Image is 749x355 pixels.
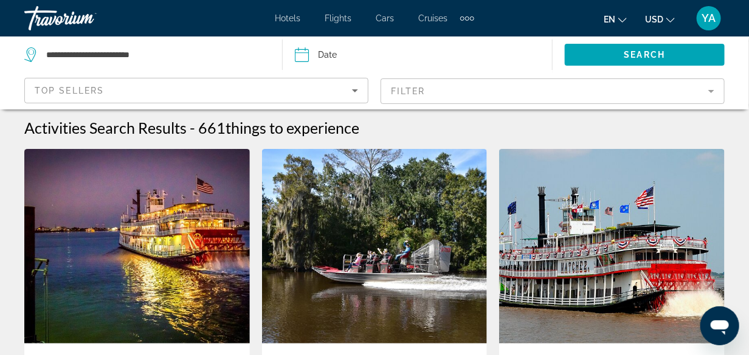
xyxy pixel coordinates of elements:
img: 7e.jpg [499,149,725,343]
button: Change language [604,10,627,28]
span: YA [702,12,716,24]
iframe: Button to launch messaging window [700,306,739,345]
a: Hotels [275,13,301,23]
a: Cars [376,13,395,23]
span: Search [624,50,666,60]
a: Travorium [24,2,146,34]
a: Flights [325,13,352,23]
mat-select: Sort by [35,83,358,98]
button: Change currency [645,10,675,28]
button: User Menu [693,5,725,31]
span: - [190,119,195,137]
a: Cruises [419,13,448,23]
span: things to experience [226,119,359,137]
h1: Activities Search Results [24,119,187,137]
img: 1c.jpg [24,149,250,343]
button: Search [565,44,725,66]
button: Extra navigation items [460,9,474,28]
button: Date [295,36,553,73]
span: en [604,15,615,24]
span: USD [645,15,663,24]
button: Filter [381,78,725,105]
h2: 661 [198,119,359,137]
span: Top Sellers [35,86,104,95]
img: 42.jpg [262,149,488,343]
